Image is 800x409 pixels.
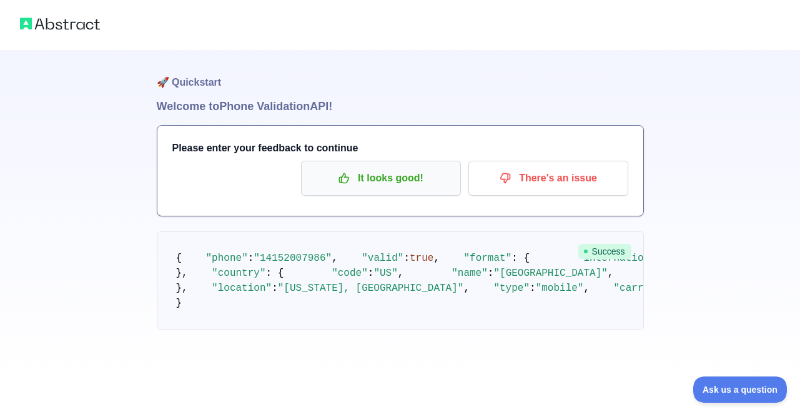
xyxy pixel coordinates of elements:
h3: Please enter your feedback to continue [172,141,628,156]
span: , [433,253,440,264]
span: "mobile" [536,283,584,294]
span: "format" [463,253,511,264]
span: "14152007986" [254,253,332,264]
button: It looks good! [301,161,461,196]
span: "[US_STATE], [GEOGRAPHIC_DATA]" [278,283,464,294]
span: "phone" [206,253,248,264]
span: "US" [373,268,397,279]
span: "country" [212,268,265,279]
span: , [332,253,338,264]
span: : [403,253,410,264]
span: : [530,283,536,294]
span: , [608,268,614,279]
p: It looks good! [310,168,452,189]
span: "type" [493,283,530,294]
span: "international" [578,253,668,264]
span: , [398,268,404,279]
span: : [248,253,254,264]
span: "name" [452,268,488,279]
h1: 🚀 Quickstart [157,50,644,98]
span: "code" [332,268,368,279]
span: true [410,253,433,264]
span: "[GEOGRAPHIC_DATA]" [493,268,607,279]
button: There's an issue [468,161,628,196]
span: , [583,283,590,294]
h1: Welcome to Phone Validation API! [157,98,644,115]
span: "carrier" [613,283,667,294]
iframe: Toggle Customer Support [693,376,788,403]
img: Abstract logo [20,15,100,33]
span: "valid" [362,253,403,264]
span: , [463,283,470,294]
span: : [488,268,494,279]
span: Success [578,244,631,259]
span: : { [511,253,530,264]
span: : [368,268,374,279]
span: "location" [212,283,272,294]
span: : [272,283,278,294]
span: : { [266,268,284,279]
span: { [176,253,182,264]
p: There's an issue [478,168,619,189]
